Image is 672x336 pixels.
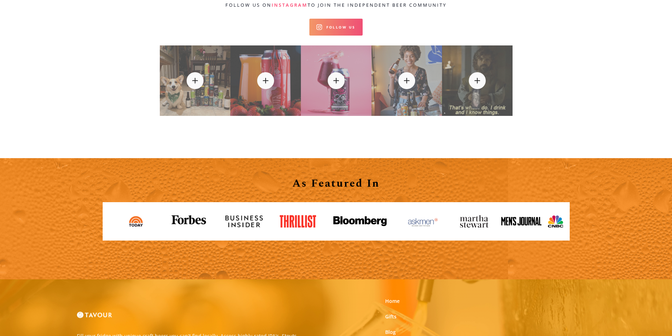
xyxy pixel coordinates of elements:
a: Gifts [385,313,396,320]
a: Follow Us [309,19,363,36]
a: Blog [385,329,396,336]
a: Home [385,298,400,305]
a: Instagram [272,2,308,8]
strong: As Featured In [292,175,380,192]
